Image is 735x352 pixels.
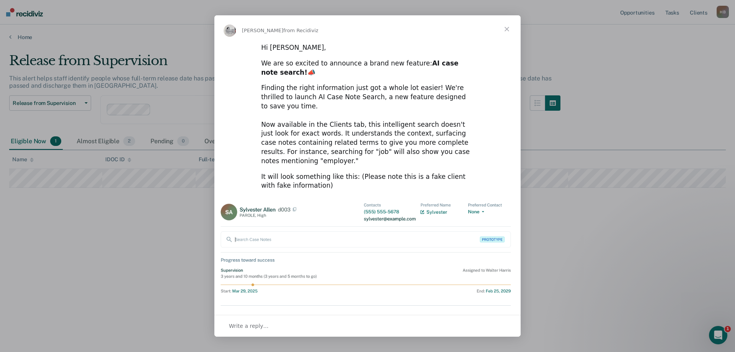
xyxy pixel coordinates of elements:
div: Finding the right information just got a whole lot easier! We're thrilled to launch AI Case Note ... [261,83,474,165]
span: from Recidiviz [283,28,318,33]
div: Hi [PERSON_NAME], [261,43,474,52]
div: It will look something like this: (Please note this is a fake client with fake information) [261,172,474,191]
div: We are so excited to announce a brand new feature: 📣 [261,59,474,77]
span: Write a reply… [229,321,269,331]
span: Close [493,15,521,43]
span: [PERSON_NAME] [242,28,283,33]
b: AI case note search! [261,59,458,76]
div: Open conversation and reply [214,315,521,337]
img: Profile image for Kim [224,25,236,37]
